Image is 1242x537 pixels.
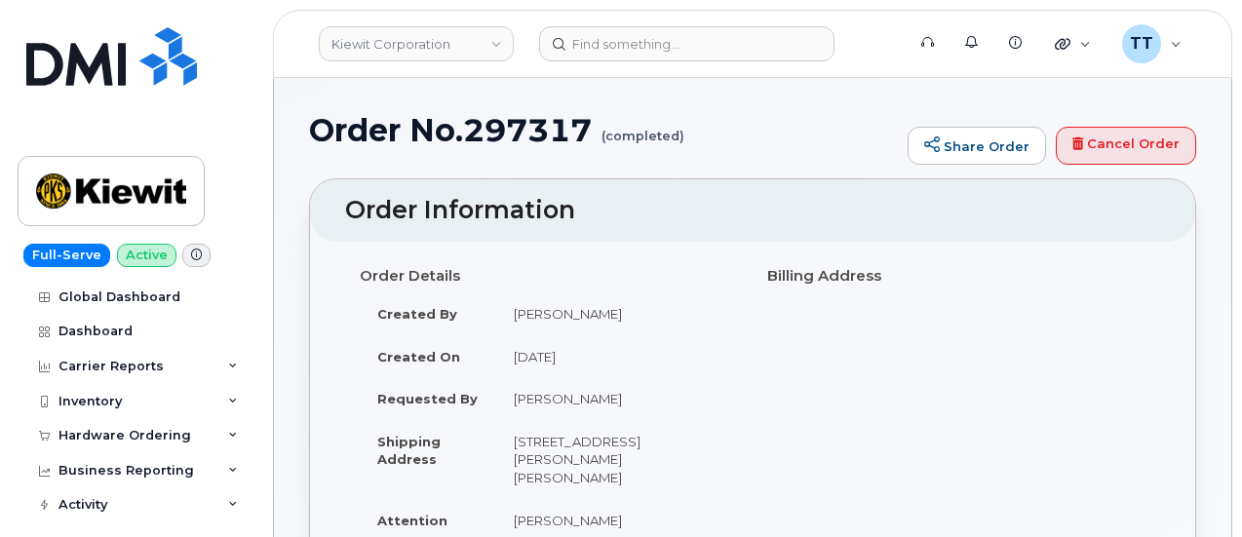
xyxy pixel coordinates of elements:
[377,434,441,468] strong: Shipping Address
[1056,127,1196,166] a: Cancel Order
[496,420,738,499] td: [STREET_ADDRESS][PERSON_NAME][PERSON_NAME]
[496,335,738,378] td: [DATE]
[345,197,1160,224] h2: Order Information
[496,377,738,420] td: [PERSON_NAME]
[377,349,460,364] strong: Created On
[908,127,1046,166] a: Share Order
[309,113,898,147] h1: Order No.297317
[377,391,478,406] strong: Requested By
[496,292,738,335] td: [PERSON_NAME]
[767,268,1145,285] h4: Billing Address
[360,268,738,285] h4: Order Details
[377,306,457,322] strong: Created By
[602,113,684,143] small: (completed)
[1157,452,1227,522] iframe: Messenger Launcher
[377,513,447,528] strong: Attention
